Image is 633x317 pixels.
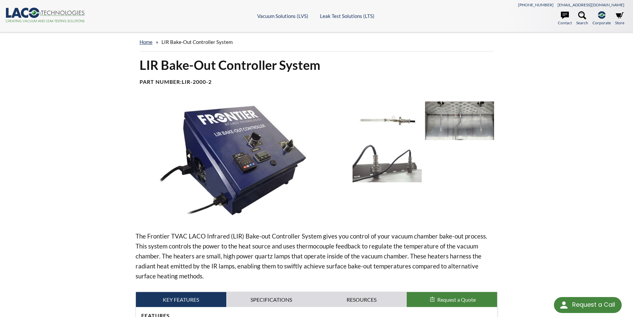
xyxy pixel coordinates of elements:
span: Corporate [592,20,611,26]
a: Contact [558,11,572,26]
button: Request a Quote [407,292,497,307]
div: Request a Call [554,297,622,313]
span: Request a Quote [437,296,476,303]
img: round button [559,300,569,310]
a: [EMAIL_ADDRESS][DOMAIN_NAME] [558,2,624,7]
a: Key Features [136,292,226,307]
img: LIR Bake-Out Blub [353,101,422,140]
a: Vacuum Solutions (LVS) [257,13,308,19]
img: LIR Bake-Out External feedthroughs [353,143,422,182]
b: LIR-2000-2 [182,79,212,85]
a: Store [615,11,624,26]
h1: LIR Bake-Out Controller System [140,57,494,73]
div: Request a Call [572,297,615,312]
p: The Frontier TVAC LACO Infrared (LIR) Bake-out Controller System gives you control of your vacuum... [136,231,498,281]
a: Specifications [226,292,317,307]
img: LIR Bake-Out Bulbs in chamber [425,101,494,140]
span: LIR Bake-Out Controller System [161,39,233,45]
img: LIR Bake-Out Controller [136,101,348,221]
a: [PHONE_NUMBER] [518,2,554,7]
div: » [140,33,494,52]
a: Resources [317,292,407,307]
a: Search [576,11,588,26]
h4: Part Number: [140,79,494,85]
a: home [140,39,153,45]
a: Leak Test Solutions (LTS) [320,13,374,19]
